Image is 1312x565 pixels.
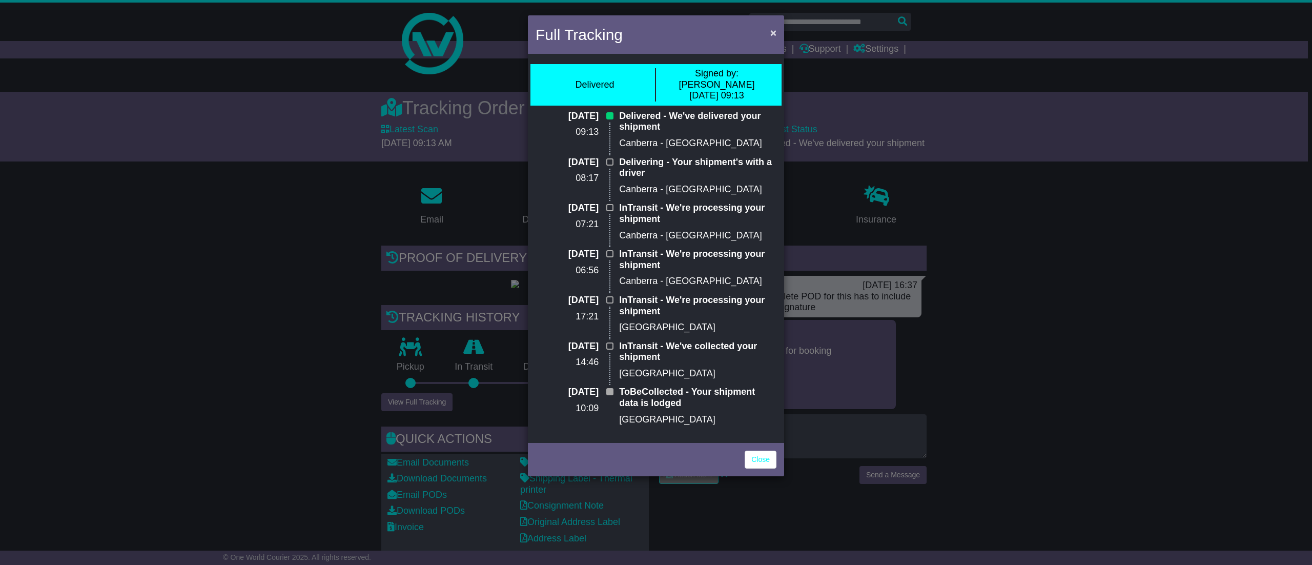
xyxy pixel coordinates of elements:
p: InTransit - We're processing your shipment [619,203,776,225]
p: 08:17 [536,173,599,184]
p: 07:21 [536,219,599,230]
div: Delivered [575,79,614,91]
p: Canberra - [GEOGRAPHIC_DATA] [619,276,776,287]
p: 10:09 [536,403,599,414]
p: [DATE] [536,387,599,398]
button: Close [765,22,782,43]
p: Delivered - We've delivered your shipment [619,111,776,133]
p: [GEOGRAPHIC_DATA] [619,322,776,333]
p: 14:46 [536,357,599,368]
p: [DATE] [536,295,599,306]
p: Canberra - [GEOGRAPHIC_DATA] [619,230,776,241]
p: InTransit - We've collected your shipment [619,341,776,363]
h4: Full Tracking [536,23,623,46]
p: [DATE] [536,111,599,122]
p: Canberra - [GEOGRAPHIC_DATA] [619,138,776,149]
p: [GEOGRAPHIC_DATA] [619,414,776,426]
p: Canberra - [GEOGRAPHIC_DATA] [619,184,776,195]
a: Close [745,451,776,469]
p: [DATE] [536,249,599,260]
p: InTransit - We're processing your shipment [619,295,776,317]
p: ToBeCollected - Your shipment data is lodged [619,387,776,409]
p: [DATE] [536,203,599,214]
p: Delivering - Your shipment's with a driver [619,157,776,179]
span: Signed by: [695,68,739,78]
p: [DATE] [536,157,599,168]
p: [DATE] [536,341,599,352]
span: × [770,27,776,38]
p: 06:56 [536,265,599,276]
p: InTransit - We're processing your shipment [619,249,776,271]
p: 09:13 [536,127,599,138]
p: 17:21 [536,311,599,322]
div: [PERSON_NAME] [DATE] 09:13 [661,68,772,102]
p: [GEOGRAPHIC_DATA] [619,368,776,379]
